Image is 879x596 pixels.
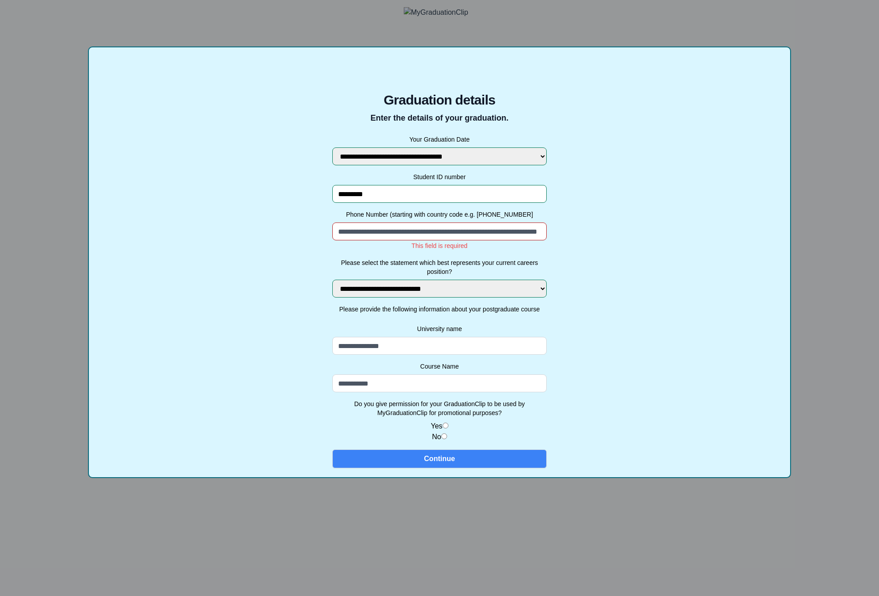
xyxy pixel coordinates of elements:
[332,305,547,314] label: Please provide the following information about your postgraduate course
[431,422,442,430] label: Yes
[332,135,547,144] label: Your Graduation Date
[432,433,441,441] label: No
[332,92,547,108] span: Graduation details
[411,242,467,249] span: This field is required
[332,324,547,333] label: University name
[332,449,547,468] button: Continue
[332,258,547,276] label: Please select the statement which best represents your current careers position?
[332,362,547,371] label: Course Name
[332,399,547,417] label: Do you give permission for your GraduationClip to be used by MyGraduationClip for promotional pur...
[332,210,547,219] label: Phone Number (starting with country code e.g. [PHONE_NUMBER]
[332,112,547,124] p: Enter the details of your graduation.
[332,172,547,181] label: Student ID number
